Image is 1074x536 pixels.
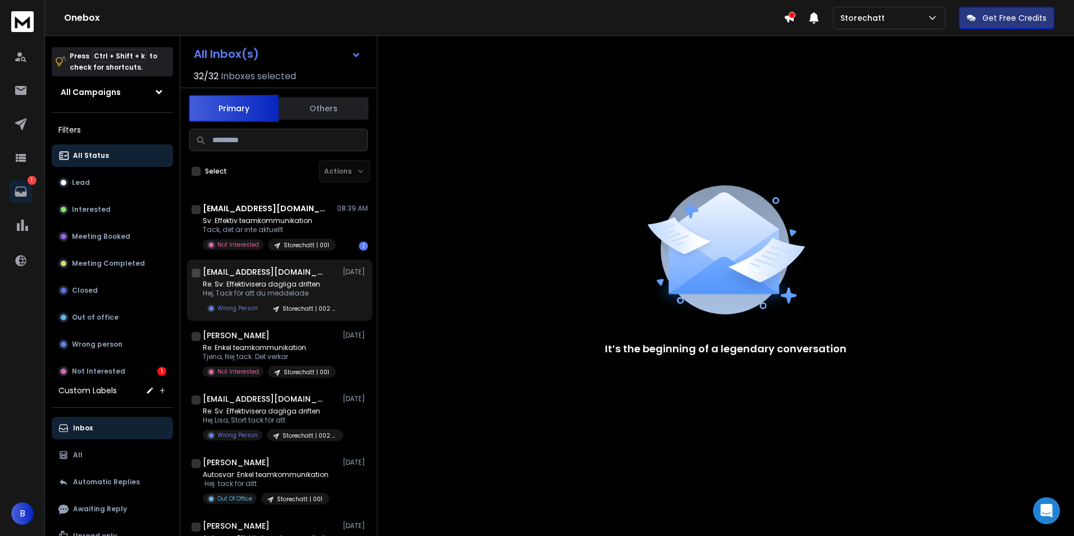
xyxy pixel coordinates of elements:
[203,266,326,278] h1: [EMAIL_ADDRESS][DOMAIN_NAME]
[11,502,34,525] button: B
[959,7,1054,29] button: Get Free Credits
[72,205,111,214] p: Interested
[279,96,368,121] button: Others
[217,240,259,249] p: Not Interested
[28,176,37,185] p: 1
[203,407,338,416] p: Re: Sv: Effektivisera dagliga driften
[52,252,173,275] button: Meeting Completed
[203,352,336,361] p: Tjena, Nej tack. Det verkar
[203,280,338,289] p: Re: Sv: Effektivisera dagliga driften
[72,286,98,295] p: Closed
[1033,497,1060,524] div: Open Intercom Messenger
[10,180,32,203] a: 1
[72,367,125,376] p: Not Interested
[217,431,258,439] p: Wrong Person
[605,341,847,357] p: It’s the beginning of a legendary conversation
[52,81,173,103] button: All Campaigns
[203,470,329,479] p: Autosvar: Enkel teamkommunikation
[277,495,322,503] p: Storechatt | 001
[185,43,370,65] button: All Inbox(s)
[203,330,270,341] h1: [PERSON_NAME]
[203,289,338,298] p: Hej, Tack för att du meddelade
[73,478,140,487] p: Automatic Replies
[189,95,279,122] button: Primary
[343,331,368,340] p: [DATE]
[343,267,368,276] p: [DATE]
[283,431,336,440] p: Storechatt | 002 | ICA
[337,204,368,213] p: 08:39 AM
[72,313,119,322] p: Out of office
[203,457,270,468] h1: [PERSON_NAME]
[52,444,173,466] button: All
[52,498,173,520] button: Awaiting Reply
[72,259,145,268] p: Meeting Completed
[283,305,336,313] p: Storechatt | 002 | ICA
[205,167,227,176] label: Select
[982,12,1046,24] p: Get Free Credits
[52,225,173,248] button: Meeting Booked
[203,203,326,214] h1: [EMAIL_ADDRESS][DOMAIN_NAME]
[61,87,121,98] h1: All Campaigns
[73,151,109,160] p: All Status
[52,122,173,138] h3: Filters
[343,458,368,467] p: [DATE]
[203,216,336,225] p: Sv: Effektiv teamkommunikation
[73,424,93,433] p: Inbox
[73,505,127,514] p: Awaiting Reply
[203,343,336,352] p: Re: Enkel teamkommunikation
[840,12,889,24] p: Storechatt
[52,198,173,221] button: Interested
[194,70,219,83] span: 32 / 32
[92,49,147,62] span: Ctrl + Shift + k
[52,360,173,383] button: Not Interested1
[203,225,336,234] p: Tack, det är inte aktuellt
[194,48,259,60] h1: All Inbox(s)
[64,11,784,25] h1: Onebox
[221,70,296,83] h3: Inboxes selected
[11,11,34,32] img: logo
[284,241,329,249] p: Storechatt | 001
[217,494,252,503] p: Out Of Office
[73,451,83,460] p: All
[284,368,329,376] p: Storechatt | 001
[70,51,157,73] p: Press to check for shortcuts.
[157,367,166,376] div: 1
[52,333,173,356] button: Wrong person
[343,521,368,530] p: [DATE]
[52,171,173,194] button: Lead
[217,304,258,312] p: Wrong Person
[343,394,368,403] p: [DATE]
[72,340,122,349] p: Wrong person
[52,417,173,439] button: Inbox
[217,367,259,376] p: Not Interested
[52,144,173,167] button: All Status
[72,232,130,241] p: Meeting Booked
[52,279,173,302] button: Closed
[52,306,173,329] button: Out of office
[72,178,90,187] p: Lead
[52,471,173,493] button: Automatic Replies
[203,416,338,425] p: Hej Lisa, Stort tack för att
[58,385,117,396] h3: Custom Labels
[359,242,368,251] div: 1
[203,393,326,405] h1: [EMAIL_ADDRESS][DOMAIN_NAME]
[203,520,270,532] h1: [PERSON_NAME]
[203,479,329,488] p: Hej. tack för ditt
